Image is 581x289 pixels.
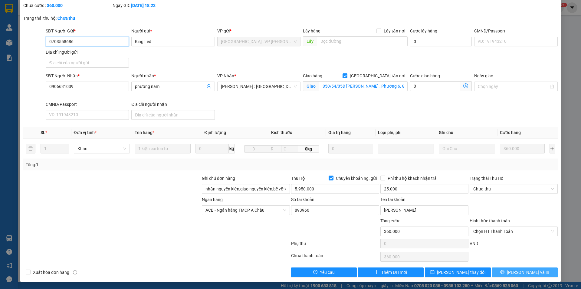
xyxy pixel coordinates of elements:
[358,267,424,277] button: plusThêm ĐH mới
[131,28,215,34] div: Người gửi
[500,130,521,135] span: Cước hàng
[410,73,440,78] label: Cước giao hàng
[474,73,493,78] label: Ngày giao
[46,101,129,108] div: CMND/Passport
[436,127,497,139] th: Ghi chú
[221,82,297,91] span: Hồ Chí Minh : Kho Quận 12
[376,127,436,139] th: Loại phụ phí
[290,240,380,251] div: Phụ thu
[473,227,554,236] span: Chọn HT Thanh Toán
[204,130,226,135] span: Định lượng
[328,144,373,153] input: 0
[229,144,235,153] span: kg
[333,175,379,182] span: Chuyển khoản ng. gửi
[43,3,122,11] strong: PHIẾU DÁN LÊN HÀNG
[291,176,305,181] span: Thu Hộ
[328,130,351,135] span: Giá trị hàng
[380,205,468,215] input: Tên tài khoản
[131,72,215,79] div: Người nhận
[131,110,215,120] input: Địa chỉ của người nhận
[303,29,320,33] span: Lấy hàng
[550,144,555,153] button: plus
[500,270,504,275] span: printer
[313,270,317,275] span: exclamation-circle
[57,16,75,21] b: Chưa thu
[463,83,468,88] span: dollar-circle
[425,267,491,277] button: save[PERSON_NAME] thay đổi
[26,161,224,168] div: Tổng: 1
[74,130,97,135] span: Đơn vị tính
[380,218,400,223] span: Tổng cước
[113,2,201,9] div: Ngày GD:
[217,28,300,34] div: VP gửi
[291,197,314,202] label: Số tài khoản
[46,49,129,55] div: Địa chỉ người gửi
[131,3,156,8] b: [DATE] 18:23
[2,37,94,45] span: Mã đơn: VPHM1309250001
[205,206,286,215] span: ACB - Ngân hàng TMCP Á Châu
[385,175,439,182] span: Phí thu hộ khách nhận trả
[135,130,154,135] span: Tên hàng
[31,269,72,276] span: Xuất hóa đơn hàng
[319,81,408,91] input: Giao tận nơi
[73,270,77,274] span: info-circle
[380,197,405,202] label: Tên tài khoản
[317,36,408,46] input: Dọc đường
[41,12,124,18] span: Ngày in phiếu: 08:16 ngày
[217,73,234,78] span: VP Nhận
[347,72,408,79] span: [GEOGRAPHIC_DATA] tận nơi
[281,145,298,153] input: C
[303,73,322,78] span: Giao hàng
[303,81,319,91] span: Giao
[410,37,472,46] input: Cước lấy hàng
[47,3,63,8] b: 360.000
[202,197,223,202] label: Ngân hàng
[46,58,129,68] input: Địa chỉ của người gửi
[202,176,235,181] label: Ghi chú đơn hàng
[381,28,408,34] span: Lấy tận nơi
[221,37,297,46] span: Hà Nội : VP Hoàng Mai
[131,101,215,108] div: Địa chỉ người nhận
[470,241,478,246] span: VND
[320,269,335,276] span: Yêu cầu
[206,84,211,89] span: user-add
[23,2,111,9] div: Chưa cước :
[410,81,460,91] input: Cước giao hàng
[291,267,357,277] button: exclamation-circleYêu cầu
[244,145,263,153] input: D
[291,205,379,215] input: Số tài khoản
[23,15,134,22] div: Trạng thái thu hộ:
[375,270,379,275] span: plus
[500,144,545,153] input: 0
[46,72,129,79] div: SĐT Người Nhận
[478,83,548,90] input: Ngày giao
[271,130,292,135] span: Kích thước
[473,184,554,193] span: Chưa thu
[48,21,121,32] span: CÔNG TY TNHH CHUYỂN PHÁT NHANH BẢO AN
[439,144,495,153] input: Ghi Chú
[492,267,558,277] button: printer[PERSON_NAME] và In
[381,269,407,276] span: Thêm ĐH mới
[17,21,32,26] strong: CSKH:
[135,144,191,153] input: VD: Bàn, Ghế
[2,21,46,31] span: [PHONE_NUMBER]
[410,29,437,33] label: Cước lấy hàng
[430,270,435,275] span: save
[290,252,380,263] div: Chưa thanh toán
[470,218,510,223] label: Hình thức thanh toán
[26,144,35,153] button: delete
[263,145,281,153] input: R
[77,144,126,153] span: Khác
[202,184,290,194] input: Ghi chú đơn hàng
[46,28,129,34] div: SĐT Người Gửi
[303,36,317,46] span: Lấy
[437,269,485,276] span: [PERSON_NAME] thay đổi
[470,175,558,182] div: Trạng thái Thu Hộ
[41,130,45,135] span: SL
[474,28,557,34] div: CMND/Passport
[507,269,549,276] span: [PERSON_NAME] và In
[298,145,319,153] span: 0kg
